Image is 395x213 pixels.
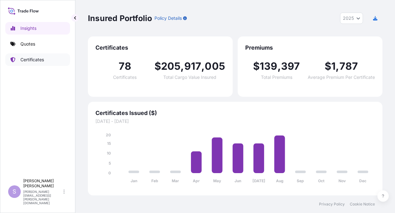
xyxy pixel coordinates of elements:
span: , [201,61,205,71]
p: Insured Portfolio [88,13,152,23]
p: [PERSON_NAME][EMAIL_ADDRESS][PERSON_NAME][DOMAIN_NAME] [23,190,62,205]
tspan: [DATE] [252,178,265,183]
span: S [13,188,16,195]
tspan: Dec [359,178,366,183]
tspan: 20 [106,133,111,137]
tspan: Jun [235,178,241,183]
span: $ [253,61,260,71]
tspan: Feb [151,178,158,183]
span: Average Premium Per Certificate [308,75,375,79]
tspan: Nov [338,178,346,183]
tspan: 0 [108,171,111,175]
span: 78 [119,61,131,71]
tspan: 15 [107,141,111,146]
span: 917 [184,61,202,71]
span: $ [325,61,331,71]
span: , [181,61,184,71]
a: Privacy Policy [319,202,345,207]
span: Certificates Issued ($) [95,109,375,117]
span: Total Premiums [261,75,292,79]
span: , [278,61,281,71]
span: [DATE] - [DATE] [95,118,375,124]
span: 397 [281,61,300,71]
span: 787 [339,61,358,71]
tspan: Oct [318,178,325,183]
span: Premiums [245,44,375,52]
span: Certificates [95,44,225,52]
a: Cookie Notice [350,202,375,207]
span: 139 [260,61,278,71]
span: 005 [205,61,225,71]
p: [PERSON_NAME] [PERSON_NAME] [23,178,62,188]
span: Certificates [113,75,137,79]
span: 205 [161,61,181,71]
p: Quotes [20,41,35,47]
a: Insights [5,22,70,35]
p: Certificates [20,57,44,63]
span: 1 [331,61,336,71]
tspan: Apr [193,178,200,183]
tspan: Jan [131,178,137,183]
p: Policy Details [154,15,182,21]
tspan: 5 [109,161,111,166]
button: Year Selector [340,13,363,24]
p: Insights [20,25,36,31]
a: Quotes [5,38,70,50]
tspan: Mar [172,178,179,183]
tspan: Sep [297,178,304,183]
tspan: May [213,178,221,183]
span: $ [154,61,161,71]
span: , [336,61,339,71]
span: Total Cargo Value Insured [163,75,216,79]
tspan: 10 [107,151,111,156]
span: 2025 [343,15,354,21]
a: Certificates [5,53,70,66]
tspan: Aug [276,178,284,183]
